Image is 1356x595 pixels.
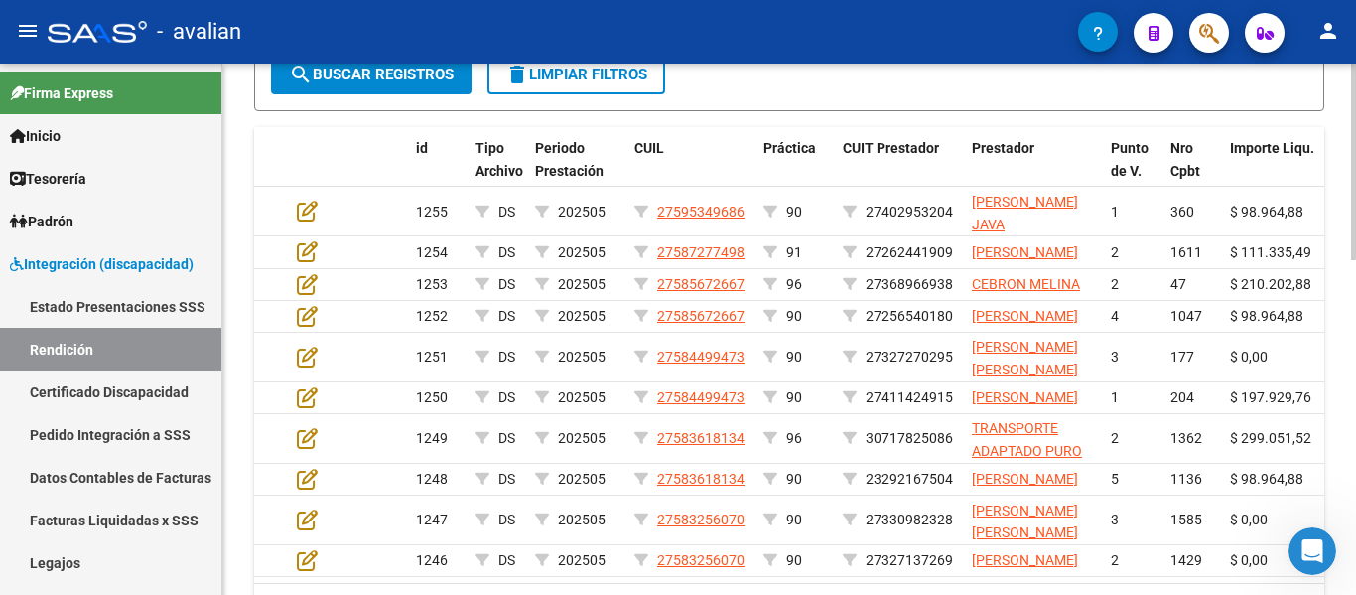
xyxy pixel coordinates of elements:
span: $ 98.964,88 [1230,308,1303,324]
span: 1136 [1170,471,1202,487]
span: 30717825086 [866,430,953,446]
span: 5 [1111,471,1119,487]
span: 1 [1111,389,1119,405]
span: 202505 [558,204,606,220]
span: Tesorería [10,168,86,190]
span: 2 [1111,430,1119,446]
div: 1250 [416,386,460,409]
span: id [416,140,428,156]
span: 202505 [558,349,606,365]
span: 47 [1170,276,1186,292]
iframe: Intercom live chat [1288,527,1336,575]
span: 3 [1111,512,1119,527]
span: 202505 [558,512,606,527]
span: Buscar registros [289,66,454,83]
button: Buscar registros [271,55,472,94]
span: [PERSON_NAME] [972,389,1078,405]
span: $ 98.964,88 [1230,471,1303,487]
datatable-header-cell: Periodo Prestación [527,127,626,215]
span: [PERSON_NAME] JAVA [PERSON_NAME] [972,194,1078,255]
span: 91 [786,244,802,260]
span: 27583618134 [657,471,745,487]
span: DS [498,204,515,220]
span: 1362 [1170,430,1202,446]
mat-icon: menu [16,19,40,43]
div: 1247 [416,509,460,531]
span: Limpiar filtros [505,66,647,83]
span: Padrón [10,211,73,232]
span: 27583618134 [657,430,745,446]
span: 2 [1111,244,1119,260]
span: 27583256070 [657,512,745,527]
span: Tipo Archivo [475,140,523,179]
span: DS [498,349,515,365]
datatable-header-cell: CUIL [626,127,755,215]
span: DS [498,276,515,292]
span: 27402953204 [866,204,953,220]
mat-icon: person [1316,19,1340,43]
span: 90 [786,471,802,487]
span: $ 0,00 [1230,552,1268,568]
span: [PERSON_NAME] [972,471,1078,487]
span: [PERSON_NAME] [PERSON_NAME] [972,339,1078,377]
div: 1252 [416,305,460,328]
span: 27585672667 [657,276,745,292]
span: 2 [1111,552,1119,568]
span: Nro Cpbt [1170,140,1200,179]
span: Prestador [972,140,1034,156]
span: 90 [786,389,802,405]
span: 202505 [558,552,606,568]
span: - avalian [157,10,241,54]
span: 202505 [558,276,606,292]
span: DS [498,244,515,260]
span: 3 [1111,349,1119,365]
span: DS [498,308,515,324]
span: 90 [786,308,802,324]
span: 27330982328 [866,512,953,527]
span: 202505 [558,308,606,324]
datatable-header-cell: Nro Cpbt [1162,127,1222,215]
button: Limpiar filtros [487,55,665,94]
span: Firma Express [10,82,113,104]
span: Periodo Prestación [535,140,604,179]
span: CEBRON MELINA [972,276,1080,292]
span: [PERSON_NAME] [PERSON_NAME] [972,503,1078,541]
span: 202505 [558,430,606,446]
span: $ 111.335,49 [1230,244,1311,260]
span: Punto de V. [1111,140,1149,179]
span: 90 [786,552,802,568]
span: CUIT Prestador [843,140,939,156]
span: 27595349686 [657,204,745,220]
span: 27368966938 [866,276,953,292]
span: 27587277498 [657,244,745,260]
span: 90 [786,349,802,365]
div: 1246 [416,549,460,572]
span: 1611 [1170,244,1202,260]
datatable-header-cell: Práctica [755,127,835,215]
span: CUIL [634,140,664,156]
span: 90 [786,204,802,220]
span: 27327137269 [866,552,953,568]
span: TRANSPORTE ADAPTADO PURO AMOR MDP S.A [972,420,1082,482]
span: 1 [1111,204,1119,220]
div: 1255 [416,201,460,223]
span: 90 [786,512,802,527]
span: 2 [1111,276,1119,292]
span: DS [498,552,515,568]
span: 96 [786,276,802,292]
span: 96 [786,430,802,446]
div: 1249 [416,427,460,450]
datatable-header-cell: Tipo Archivo [468,127,527,215]
span: 360 [1170,204,1194,220]
span: 177 [1170,349,1194,365]
span: 27583256070 [657,552,745,568]
span: DS [498,471,515,487]
mat-icon: delete [505,63,529,86]
datatable-header-cell: Punto de V. [1103,127,1162,215]
span: $ 197.929,76 [1230,389,1311,405]
span: $ 0,00 [1230,512,1268,527]
span: 27584499473 [657,349,745,365]
span: 27585672667 [657,308,745,324]
span: [PERSON_NAME] [972,244,1078,260]
span: 4 [1111,308,1119,324]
